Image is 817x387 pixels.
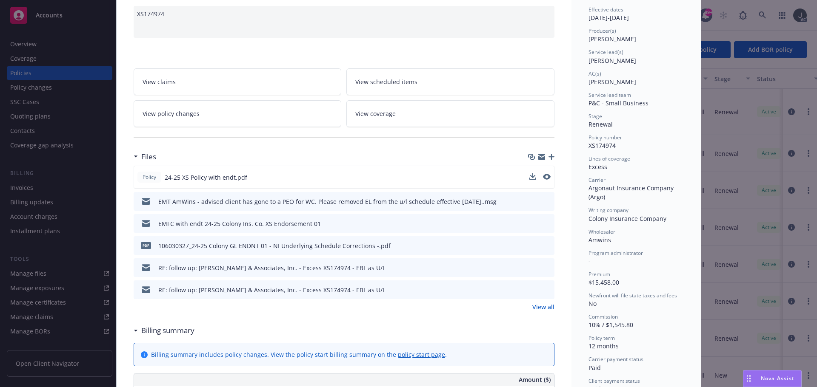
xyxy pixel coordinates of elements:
[158,241,391,250] div: 106030327_24-25 Colony GL ENDNT 01 - NI Underlying Schedule Corrections -.pdf
[543,197,551,206] button: preview file
[530,263,537,272] button: download file
[158,219,321,228] div: EMFC with endt 24-25 Colony Ins. Co. XS Endorsement 01
[134,325,194,336] div: Billing summary
[588,249,643,257] span: Program administrator
[141,242,151,249] span: pdf
[588,236,611,244] span: Amwins
[543,174,551,180] button: preview file
[355,109,396,118] span: View coverage
[588,163,607,171] span: Excess
[355,77,417,86] span: View scheduled items
[588,364,601,372] span: Paid
[530,241,537,250] button: download file
[134,100,342,127] a: View policy changes
[346,100,554,127] a: View coverage
[543,241,551,250] button: preview file
[588,48,623,56] span: Service lead(s)
[158,263,386,272] div: RE: follow up: [PERSON_NAME] & Associates, Inc. - Excess XS174974 - EBL as U/L
[588,70,601,77] span: AC(s)
[588,113,602,120] span: Stage
[588,6,684,22] div: [DATE] - [DATE]
[143,109,200,118] span: View policy changes
[532,302,554,311] a: View all
[530,219,537,228] button: download file
[158,285,386,294] div: RE: follow up: [PERSON_NAME] & Associates, Inc. - Excess XS174974 - EBL as U/L
[588,176,606,184] span: Carrier
[530,285,537,294] button: download file
[529,173,536,182] button: download file
[141,325,194,336] h3: Billing summary
[588,184,675,201] span: Argonaut Insurance Company (Argo)
[588,141,616,150] span: XS174974
[588,334,615,342] span: Policy term
[588,377,640,384] span: Client payment status
[134,68,342,95] a: View claims
[588,78,636,86] span: [PERSON_NAME]
[743,370,754,387] div: Drag to move
[588,6,623,13] span: Effective dates
[588,313,618,320] span: Commission
[588,99,648,107] span: P&C - Small Business
[141,151,156,162] h3: Files
[588,120,613,128] span: Renewal
[529,173,536,180] button: download file
[588,292,677,299] span: Newfront will file state taxes and fees
[588,27,616,34] span: Producer(s)
[398,350,445,359] a: policy start page
[151,350,447,359] div: Billing summary includes policy changes. View the policy start billing summary on the .
[588,91,631,99] span: Service lead team
[543,173,551,182] button: preview file
[134,151,156,162] div: Files
[588,356,643,363] span: Carrier payment status
[543,263,551,272] button: preview file
[588,206,628,214] span: Writing company
[588,299,597,308] span: No
[588,215,666,223] span: Colony Insurance Company
[134,6,554,38] div: XS174974
[346,68,554,95] a: View scheduled items
[588,278,619,286] span: $15,458.00
[165,173,247,182] span: 24-25 XS Policy with endt.pdf
[588,35,636,43] span: [PERSON_NAME]
[761,375,794,382] span: Nova Assist
[530,197,537,206] button: download file
[588,56,636,65] span: [PERSON_NAME]
[141,173,158,181] span: Policy
[588,134,622,141] span: Policy number
[158,197,497,206] div: EMT AmWins - advised client has gone to a PEO for WC. Please removed EL from the u/l schedule eff...
[588,342,619,350] span: 12 months
[519,375,551,384] span: Amount ($)
[588,257,591,265] span: -
[143,77,176,86] span: View claims
[743,370,802,387] button: Nova Assist
[588,271,610,278] span: Premium
[588,321,633,329] span: 10% / $1,545.80
[588,155,630,162] span: Lines of coverage
[543,285,551,294] button: preview file
[588,228,615,235] span: Wholesaler
[543,219,551,228] button: preview file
